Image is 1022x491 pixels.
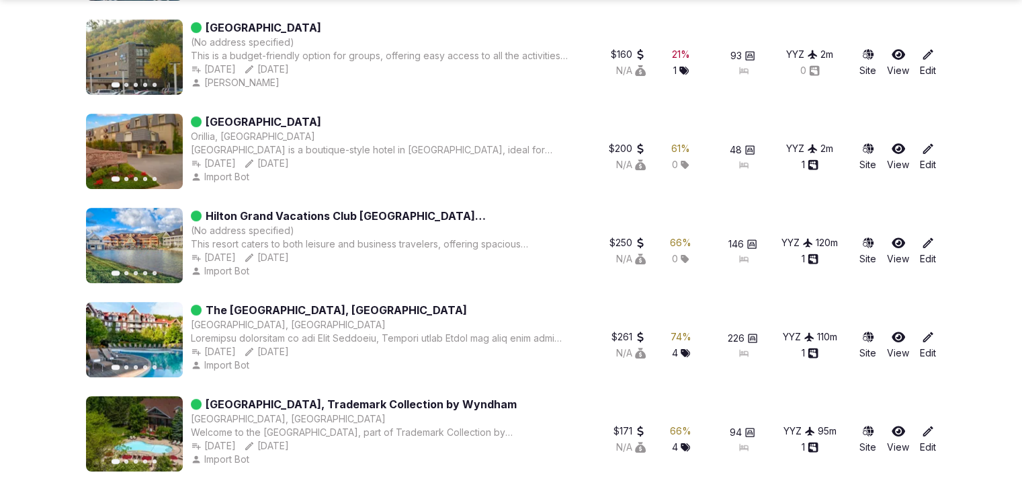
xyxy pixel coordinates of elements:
[244,63,289,76] div: [DATE]
[672,252,678,266] span: 0
[86,302,183,377] img: Featured image for The Westin Trillium House, Blue Mountain
[673,64,689,77] div: 1
[153,271,157,275] button: Go to slide 5
[672,48,690,61] div: 21 %
[859,330,876,360] button: Site
[616,346,646,360] button: N/A
[611,48,646,61] button: $160
[820,48,833,61] button: 2m
[191,63,236,76] button: [DATE]
[616,252,646,266] button: N/A
[859,142,876,172] a: Site
[859,236,876,266] a: Site
[802,346,818,360] button: 1
[112,176,120,182] button: Go to slide 1
[244,157,289,170] button: [DATE]
[611,330,646,344] div: $261
[802,158,818,172] button: 1
[191,264,252,278] button: Import Bot
[671,330,691,344] button: 74%
[609,236,646,250] button: $250
[191,76,282,89] button: [PERSON_NAME]
[730,426,742,439] span: 94
[143,83,147,87] button: Go to slide 4
[153,177,157,181] button: Go to slide 5
[728,237,744,251] span: 146
[728,332,744,345] span: 226
[730,143,742,157] span: 48
[671,142,690,155] div: 61 %
[920,236,936,266] a: Edit
[672,441,690,454] button: 4
[143,459,147,463] button: Go to slide 4
[609,142,646,155] button: $200
[818,424,837,438] div: 95 m
[86,114,183,189] img: Featured image for Stone Gate Inn
[783,424,815,438] button: YYZ
[820,48,833,61] div: 2 m
[206,20,321,36] a: [GEOGRAPHIC_DATA]
[124,83,128,87] button: Go to slide 2
[124,365,128,369] button: Go to slide 2
[670,424,691,438] button: 66%
[191,439,236,453] button: [DATE]
[124,177,128,181] button: Go to slide 2
[112,365,120,370] button: Go to slide 1
[887,424,909,454] a: View
[134,365,138,369] button: Go to slide 3
[244,345,289,358] button: [DATE]
[859,424,876,454] a: Site
[859,48,876,77] a: Site
[191,251,236,264] div: [DATE]
[781,236,813,250] button: YYZ
[206,208,568,224] a: Hilton Grand Vacations Club [GEOGRAPHIC_DATA] [GEOGRAPHIC_DATA]
[817,330,837,344] button: 110m
[153,365,157,369] button: Go to slide 5
[143,177,147,181] button: Go to slide 4
[153,459,157,463] button: Go to slide 5
[191,237,568,251] div: This resort caters to both leisure and business travelers, offering spacious accommodations ideal...
[191,345,236,358] button: [DATE]
[802,252,818,266] button: 1
[143,365,147,369] button: Go to slide 4
[816,236,838,250] button: 120m
[672,158,678,172] span: 0
[191,453,252,466] div: Import Bot
[887,236,909,266] a: View
[191,143,568,157] div: [GEOGRAPHIC_DATA] is a boutique-style hotel in [GEOGRAPHIC_DATA], ideal for small corporate meeti...
[920,142,936,172] a: Edit
[783,330,814,344] div: YYZ
[800,64,820,77] div: 0
[613,424,646,438] button: $171
[191,224,294,237] button: (No address specified)
[887,330,909,360] a: View
[191,170,252,184] button: Import Bot
[112,270,120,276] button: Go to slide 1
[206,302,467,318] a: The [GEOGRAPHIC_DATA], [GEOGRAPHIC_DATA]
[134,459,138,463] button: Go to slide 3
[191,358,252,372] button: Import Bot
[818,424,837,438] button: 95m
[616,64,646,77] button: N/A
[244,439,289,453] button: [DATE]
